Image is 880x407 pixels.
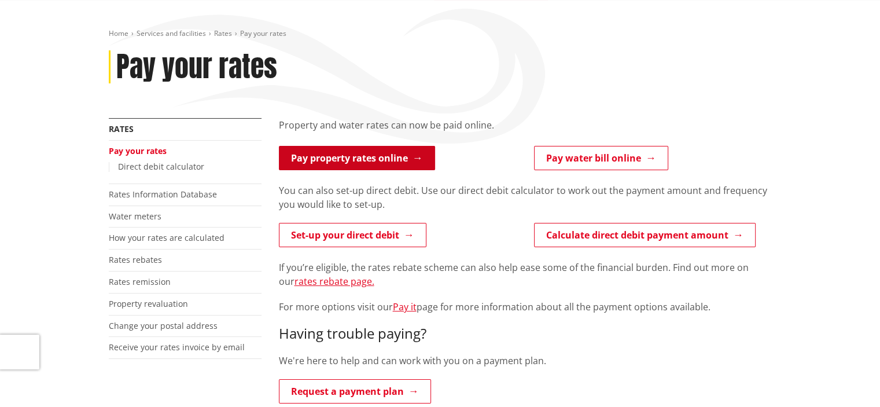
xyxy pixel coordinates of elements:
a: Pay property rates online [279,146,435,170]
p: For more options visit our page for more information about all the payment options available. [279,300,772,314]
iframe: Messenger Launcher [827,358,868,400]
a: Services and facilities [137,28,206,38]
a: Rates [214,28,232,38]
nav: breadcrumb [109,29,772,39]
a: Pay it [393,300,417,313]
a: Pay your rates [109,145,167,156]
p: We're here to help and can work with you on a payment plan. [279,354,772,368]
a: Property revaluation [109,298,188,309]
a: Calculate direct debit payment amount [534,223,756,247]
a: How your rates are calculated [109,232,224,243]
a: Rates [109,123,134,134]
div: Property and water rates can now be paid online. [279,118,772,146]
p: If you’re eligible, the rates rebate scheme can also help ease some of the financial burden. Find... [279,261,772,288]
a: Home [109,28,128,38]
h1: Pay your rates [116,50,277,84]
a: Set-up your direct debit [279,223,426,247]
a: Rates remission [109,276,171,287]
a: rates rebate page. [294,275,374,288]
a: Rates Information Database [109,189,217,200]
a: Pay water bill online [534,146,668,170]
a: Change your postal address [109,320,218,331]
a: Direct debit calculator [118,161,204,172]
a: Receive your rates invoice by email [109,342,245,353]
span: Pay your rates [240,28,286,38]
a: Rates rebates [109,254,162,265]
a: Request a payment plan [279,379,431,404]
a: Water meters [109,211,161,222]
p: You can also set-up direct debit. Use our direct debit calculator to work out the payment amount ... [279,184,772,211]
h3: Having trouble paying? [279,325,772,342]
